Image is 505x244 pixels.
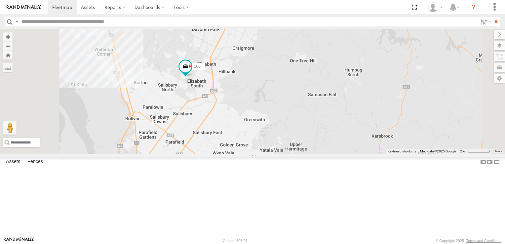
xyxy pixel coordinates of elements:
[468,2,479,13] i: ?
[495,150,502,152] a: Terms (opens in new tab)
[3,32,13,41] button: Zoom in
[478,17,492,26] label: Search Filter Options
[493,157,500,167] label: Hide Summary Table
[222,239,248,243] div: Version: 308.01
[426,2,445,12] div: Frank Cope
[436,239,501,243] div: © Copyright 2025 -
[3,157,23,167] label: Assets
[3,121,17,135] button: Drag Pegman onto the map to open Street View
[194,64,201,69] span: 165
[3,51,13,60] button: Zoom Home
[494,74,505,83] label: Map Settings
[486,157,493,167] label: Dock Summary Table to the Right
[4,237,34,244] a: Visit our Website
[480,157,486,167] label: Dock Summary Table to the Left
[388,149,416,154] button: Keyboard shortcuts
[24,157,46,167] label: Fences
[466,239,501,243] a: Terms and Conditions
[3,63,13,72] label: Measure
[14,17,19,26] label: Search Query
[420,149,456,153] span: Map data ©2025 Google
[7,5,41,10] img: rand-logo.svg
[3,41,13,51] button: Zoom out
[458,149,492,154] button: Map Scale: 2 km per 64 pixels
[460,149,467,153] span: 2 km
